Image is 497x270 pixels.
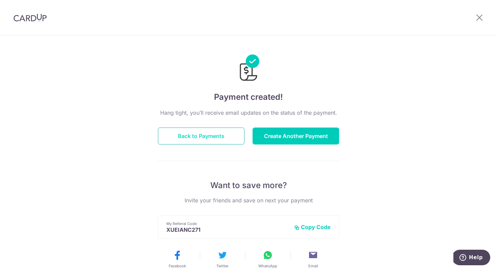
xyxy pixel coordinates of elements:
h4: Payment created! [158,91,339,103]
button: Email [293,250,333,269]
img: CardUp [14,14,47,22]
button: Copy Code [294,224,331,230]
button: Create Another Payment [253,128,339,144]
span: Twitter [216,263,229,269]
p: Want to save more? [158,180,339,191]
button: Twitter [203,250,242,269]
button: WhatsApp [248,250,288,269]
p: Hang tight, you’ll receive email updates on the status of the payment. [158,109,339,117]
img: Payments [238,54,259,83]
span: WhatsApp [258,263,277,269]
button: Facebook [157,250,197,269]
p: XUEIANC271 [166,226,289,233]
iframe: Opens a widget where you can find more information [453,250,490,267]
span: Email [308,263,318,269]
p: My Referral Code [166,221,289,226]
span: Facebook [169,263,186,269]
button: Back to Payments [158,128,244,144]
p: Invite your friends and save on next your payment [158,196,339,204]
